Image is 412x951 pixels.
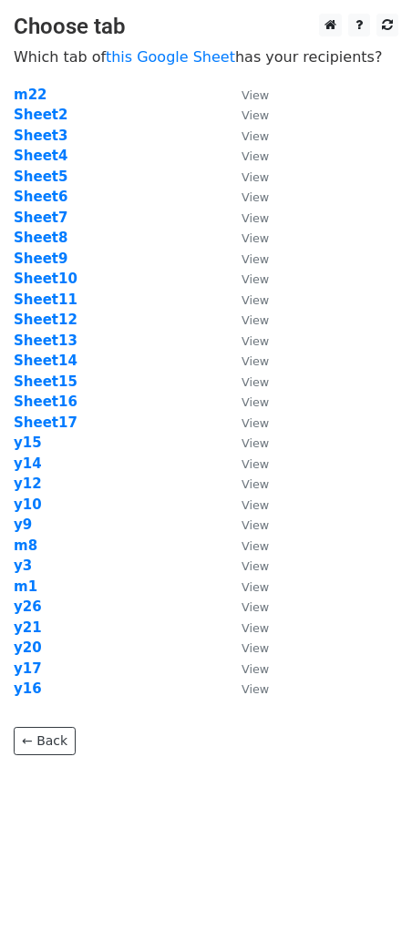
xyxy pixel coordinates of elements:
strong: Sheet4 [14,148,67,164]
a: Sheet12 [14,312,77,328]
a: View [223,312,269,328]
small: View [242,149,269,163]
small: View [242,539,269,553]
a: Sheet5 [14,169,67,185]
a: View [223,414,269,431]
a: View [223,475,269,492]
small: View [242,108,269,122]
small: View [242,436,269,450]
a: m8 [14,537,37,554]
small: View [242,88,269,102]
small: View [242,170,269,184]
a: Sheet6 [14,189,67,205]
small: View [242,580,269,594]
small: View [242,682,269,696]
small: View [242,477,269,491]
a: ← Back [14,727,76,755]
small: View [242,334,269,348]
small: View [242,641,269,655]
small: View [242,190,269,204]
a: View [223,619,269,636]
a: Sheet9 [14,251,67,267]
small: View [242,457,269,471]
a: View [223,189,269,205]
a: Sheet3 [14,128,67,144]
a: View [223,169,269,185]
small: View [242,559,269,573]
a: Sheet13 [14,332,77,349]
p: Which tab of has your recipients? [14,47,398,66]
a: Sheet16 [14,394,77,410]
a: y26 [14,598,42,615]
a: Sheet14 [14,353,77,369]
a: y14 [14,455,42,472]
a: View [223,680,269,697]
small: View [242,416,269,430]
a: y12 [14,475,42,492]
a: Sheet17 [14,414,77,431]
a: View [223,332,269,349]
a: y10 [14,496,42,513]
a: View [223,598,269,615]
small: View [242,518,269,532]
a: View [223,291,269,308]
a: Sheet2 [14,107,67,123]
a: View [223,435,269,451]
a: View [223,557,269,574]
a: View [223,516,269,533]
strong: Sheet11 [14,291,77,308]
a: View [223,660,269,677]
a: y17 [14,660,42,677]
small: View [242,252,269,266]
strong: m1 [14,578,37,595]
small: View [242,621,269,635]
a: Sheet10 [14,271,77,287]
strong: y3 [14,557,32,574]
a: View [223,537,269,554]
small: View [242,231,269,245]
a: View [223,394,269,410]
a: y9 [14,516,32,533]
a: View [223,251,269,267]
small: View [242,498,269,512]
a: View [223,455,269,472]
a: View [223,107,269,123]
a: y16 [14,680,42,697]
small: View [242,211,269,225]
small: View [242,662,269,676]
a: View [223,87,269,103]
a: Sheet15 [14,373,77,390]
small: View [242,272,269,286]
a: View [223,210,269,226]
a: y21 [14,619,42,636]
a: View [223,128,269,144]
small: View [242,129,269,143]
a: m22 [14,87,47,103]
a: View [223,230,269,246]
strong: Sheet7 [14,210,67,226]
small: View [242,313,269,327]
strong: y20 [14,639,42,656]
a: y15 [14,435,42,451]
small: View [242,395,269,409]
